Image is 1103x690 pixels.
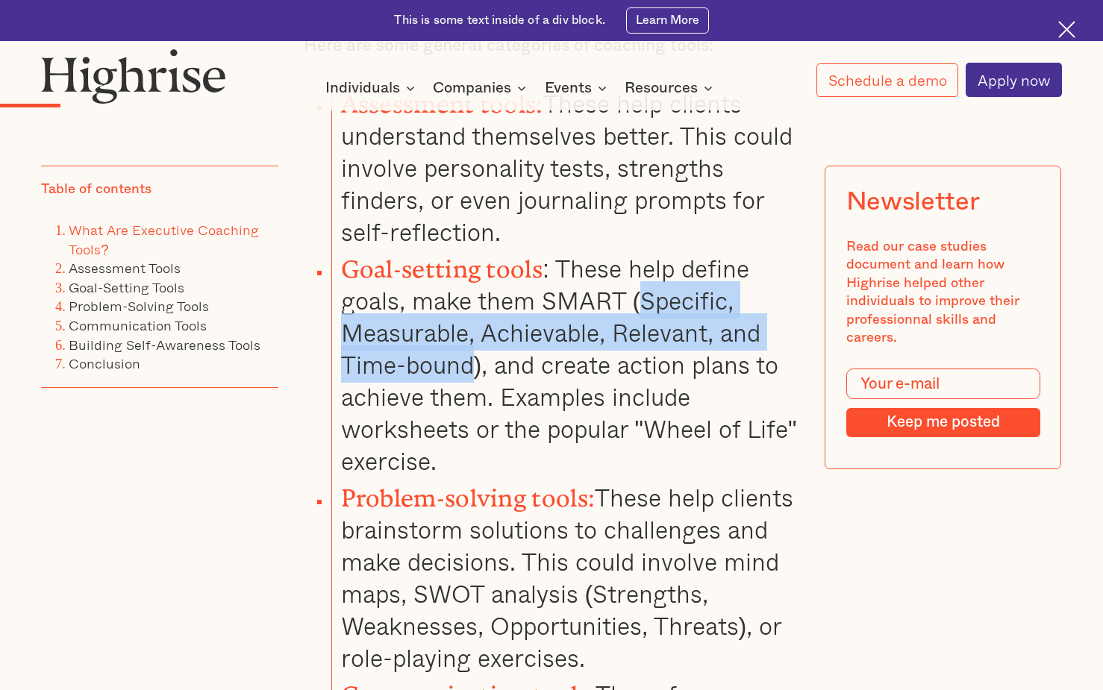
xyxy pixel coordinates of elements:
div: Companies [433,79,511,97]
a: Schedule a demo [816,63,958,97]
div: Resources [625,79,698,97]
form: Modal Form [846,368,1040,436]
div: Events [545,79,592,97]
a: Conclusion [69,353,140,374]
strong: Problem-solving tools: [341,484,596,500]
strong: Goal-setting tools [341,255,543,271]
div: Events [545,79,611,97]
a: Problem-Solving Tools [69,295,209,316]
img: Cross icon [1058,21,1075,38]
div: Companies [433,79,531,97]
div: Newsletter [846,186,980,216]
div: Resources [625,79,717,97]
a: Goal-Setting Tools [69,276,184,297]
li: These help clients brainstorm solutions to challenges and make decisions. This could involve mind... [331,477,799,674]
a: Assessment Tools [69,257,181,278]
input: Your e-mail [846,368,1040,399]
div: Individuals [325,79,400,97]
a: Learn More [626,7,709,34]
input: Keep me posted [846,407,1040,436]
a: Communication Tools [69,315,207,336]
a: Building Self-Awareness Tools [69,333,260,354]
li: These help clients understand themselves better. This could involve personality tests, strengths ... [331,83,799,248]
div: This is some text inside of a div block. [394,13,604,29]
a: Apply now [966,63,1062,96]
div: Read our case studies document and learn how Highrise helped other individuals to improve their p... [846,237,1040,347]
div: Individuals [325,79,419,97]
img: Highrise logo [41,48,225,104]
li: : These help define goals, make them SMART (Specific, Measurable, Achievable, Relevant, and Time-... [331,248,799,477]
a: What Are Executive Coaching Tools? [69,219,259,260]
div: Table of contents [41,180,151,198]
